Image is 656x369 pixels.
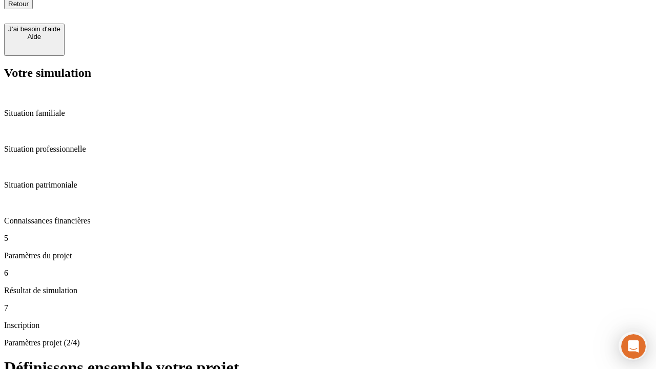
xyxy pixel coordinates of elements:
[8,25,60,33] div: J’ai besoin d'aide
[4,145,652,154] p: Situation professionnelle
[4,269,652,278] p: 6
[4,338,652,347] p: Paramètres projet (2/4)
[4,303,652,313] p: 7
[4,286,652,295] p: Résultat de simulation
[4,24,65,56] button: J’ai besoin d'aideAide
[8,33,60,40] div: Aide
[4,180,652,190] p: Situation patrimoniale
[4,234,652,243] p: 5
[619,332,647,360] iframe: Intercom live chat discovery launcher
[4,321,652,330] p: Inscription
[621,334,646,359] iframe: Intercom live chat
[4,109,652,118] p: Situation familiale
[4,216,652,225] p: Connaissances financières
[4,251,652,260] p: Paramètres du projet
[4,66,652,80] h2: Votre simulation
